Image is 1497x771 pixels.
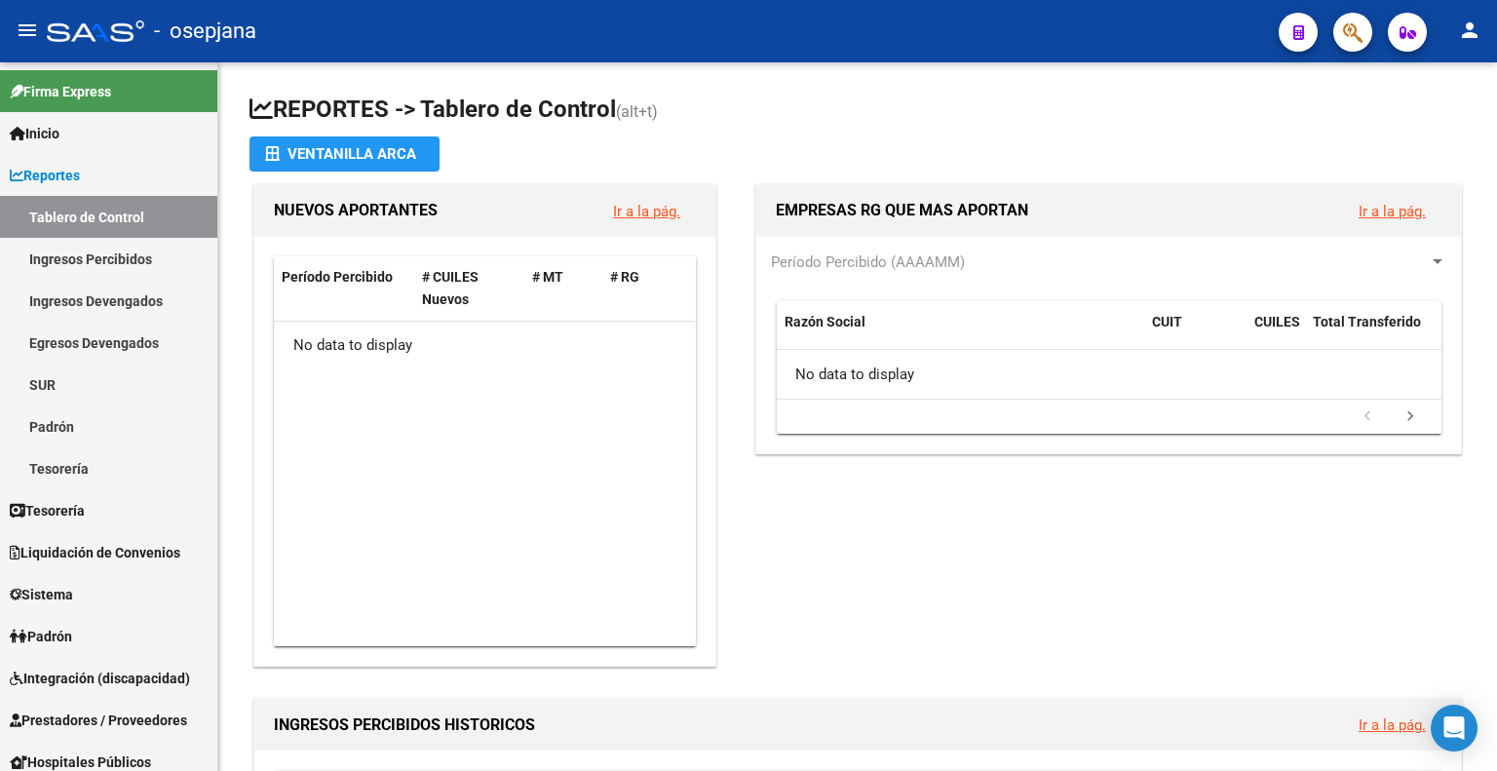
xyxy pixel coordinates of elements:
[613,203,680,220] a: Ir a la pág.
[1305,301,1441,366] datatable-header-cell: Total Transferido
[785,314,865,329] span: Razón Social
[1343,707,1441,743] button: Ir a la pág.
[265,136,424,172] div: Ventanilla ARCA
[10,500,85,521] span: Tesorería
[1247,301,1305,366] datatable-header-cell: CUILES
[1359,716,1426,734] a: Ir a la pág.
[1313,314,1421,329] span: Total Transferido
[1359,203,1426,220] a: Ir a la pág.
[776,201,1028,219] span: EMPRESAS RG QUE MAS APORTAN
[154,10,256,53] span: - osepjana
[602,256,680,321] datatable-header-cell: # RG
[1343,193,1441,229] button: Ir a la pág.
[16,19,39,42] mat-icon: menu
[771,253,965,271] span: Período Percibido (AAAAMM)
[249,136,440,172] button: Ventanilla ARCA
[282,269,393,285] span: Período Percibido
[422,269,479,307] span: # CUILES Nuevos
[274,201,438,219] span: NUEVOS APORTANTES
[274,322,695,370] div: No data to display
[616,102,658,121] span: (alt+t)
[414,256,525,321] datatable-header-cell: # CUILES Nuevos
[1431,705,1478,752] div: Open Intercom Messenger
[10,626,72,647] span: Padrón
[777,350,1441,399] div: No data to display
[610,269,639,285] span: # RG
[524,256,602,321] datatable-header-cell: # MT
[10,165,80,186] span: Reportes
[10,710,187,731] span: Prestadores / Proveedores
[1144,301,1247,366] datatable-header-cell: CUIT
[1458,19,1481,42] mat-icon: person
[10,81,111,102] span: Firma Express
[532,269,563,285] span: # MT
[1392,406,1429,428] a: go to next page
[274,256,414,321] datatable-header-cell: Período Percibido
[1152,314,1182,329] span: CUIT
[777,301,1144,366] datatable-header-cell: Razón Social
[10,668,190,689] span: Integración (discapacidad)
[1254,314,1300,329] span: CUILES
[274,715,535,734] span: INGRESOS PERCIBIDOS HISTORICOS
[249,94,1466,128] h1: REPORTES -> Tablero de Control
[10,123,59,144] span: Inicio
[10,584,73,605] span: Sistema
[1349,406,1386,428] a: go to previous page
[10,542,180,563] span: Liquidación de Convenios
[597,193,696,229] button: Ir a la pág.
